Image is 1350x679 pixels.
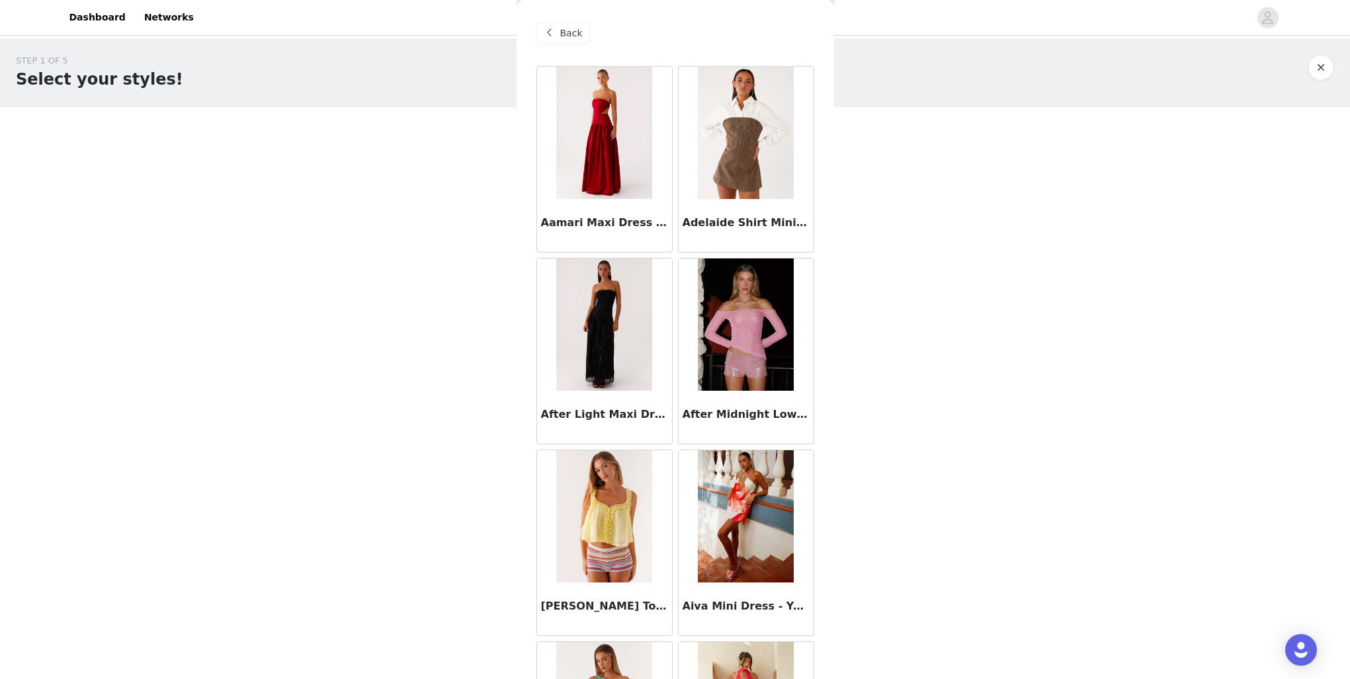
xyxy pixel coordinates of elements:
[16,67,183,91] h1: Select your styles!
[556,67,652,199] img: Aamari Maxi Dress - Red
[541,598,668,614] h3: [PERSON_NAME] Top - Yellow
[1261,7,1274,28] div: avatar
[683,407,810,422] h3: After Midnight Low Rise Sequin Mini Shorts - Pink
[698,450,794,582] img: Aiva Mini Dress - Yellow Floral
[560,26,583,40] span: Back
[556,450,652,582] img: Aimee Top - Yellow
[683,215,810,231] h3: Adelaide Shirt Mini Dress - Brown
[16,54,183,67] div: STEP 1 OF 5
[683,598,810,614] h3: Aiva Mini Dress - Yellow Floral
[1285,634,1317,666] div: Open Intercom Messenger
[541,407,668,422] h3: After Light Maxi Dress - Black
[136,3,202,32] a: Networks
[698,67,794,199] img: Adelaide Shirt Mini Dress - Brown
[698,259,794,391] img: After Midnight Low Rise Sequin Mini Shorts - Pink
[556,259,652,391] img: After Light Maxi Dress - Black
[541,215,668,231] h3: Aamari Maxi Dress - Red
[62,3,134,32] a: Dashboard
